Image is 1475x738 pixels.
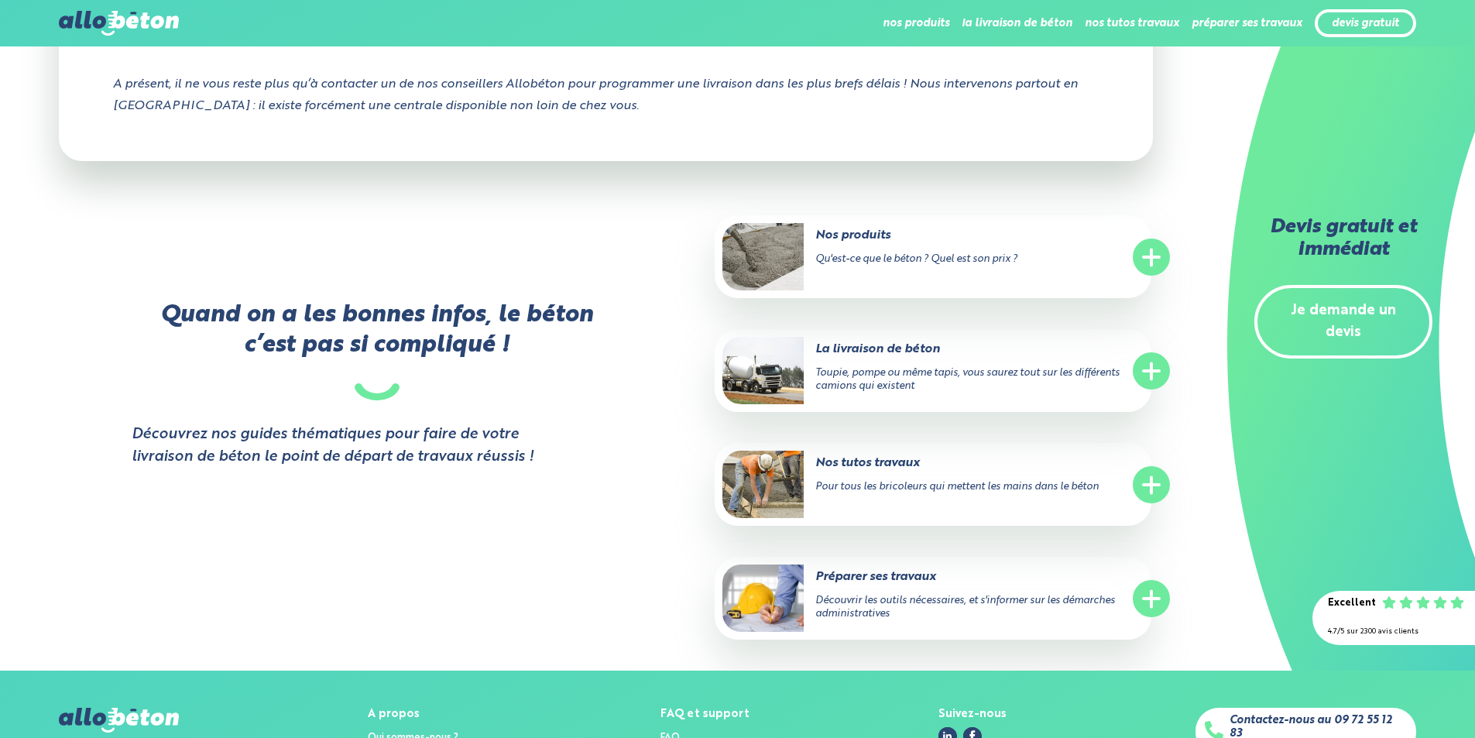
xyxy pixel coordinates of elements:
img: allobéton [59,11,178,36]
li: nos tutos travaux [1085,5,1179,42]
p: Nos produits [722,227,1082,244]
strong: Découvrez nos guides thématiques pour faire de votre livraison de béton le point de départ de tra... [132,424,550,469]
span: Pour tous les bricoleurs qui mettent les mains dans le béton [815,482,1099,492]
a: devis gratuit [1332,17,1399,30]
img: allobéton [59,708,178,733]
li: la livraison de béton [962,5,1072,42]
img: Nos produits [722,223,804,290]
div: A propos [368,708,472,721]
span: Qu'est-ce que le béton ? Quel est son prix ? [815,254,1017,264]
p: La livraison de béton [722,341,1082,358]
span: Découvrir les outils nécessaires, et s'informer sur les démarches administratives [815,596,1115,619]
div: FAQ et support [660,708,750,721]
p: Nos tutos travaux [722,455,1082,472]
span: Toupie, pompe ou même tapis, vous saurez tout sur les différents camions qui existent [815,368,1120,391]
li: nos produits [883,5,949,42]
p: Quand on a les bonnes infos, le béton c’est pas si compliqué ! [132,300,622,400]
p: Préparer ses travaux [722,568,1082,585]
img: Préparer ses travaux [722,565,804,632]
i: A présent, il ne vous reste plus qu’à contacter un de nos conseillers Allobéton pour programmer u... [113,78,1078,113]
img: La livraison de béton [722,337,804,404]
div: Suivez-nous [938,708,1007,721]
li: préparer ses travaux [1192,5,1302,42]
img: Nos tutos travaux [722,451,804,518]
